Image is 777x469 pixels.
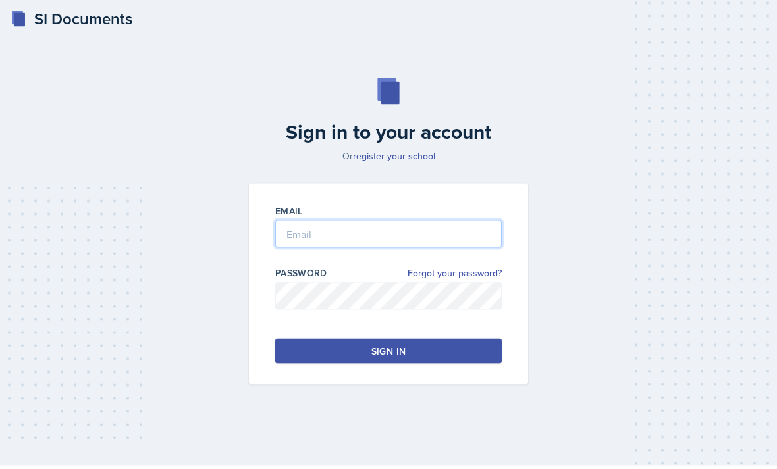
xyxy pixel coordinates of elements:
[275,208,303,221] label: Email
[11,11,132,34] a: SI Documents
[241,153,536,166] p: Or
[241,124,536,147] h2: Sign in to your account
[275,270,327,283] label: Password
[275,342,502,367] button: Sign in
[408,270,502,284] a: Forgot your password?
[371,348,406,361] div: Sign in
[275,224,502,251] input: Email
[353,153,435,166] a: register your school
